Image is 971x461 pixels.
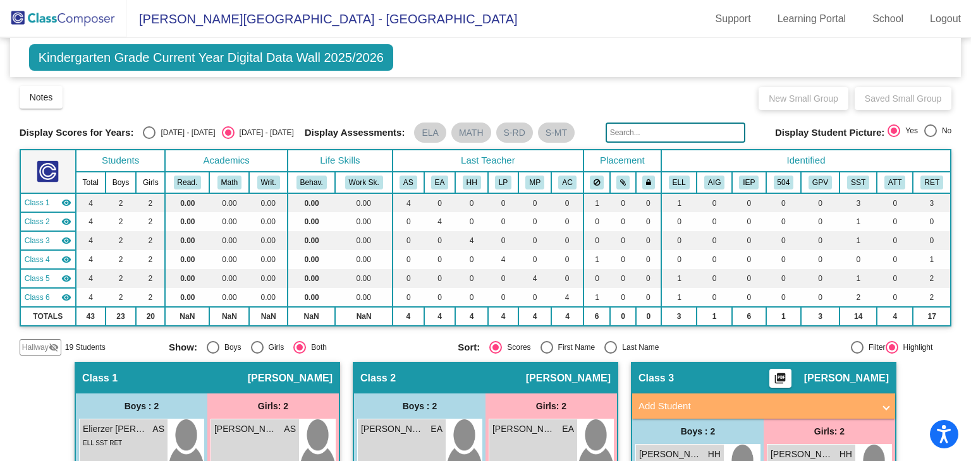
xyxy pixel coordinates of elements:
td: 4 [455,307,487,326]
td: 0 [636,250,661,269]
td: 0 [766,250,801,269]
button: Notes [20,86,63,109]
td: NaN [335,307,393,326]
td: 0 [455,288,487,307]
td: 0 [455,212,487,231]
td: 0 [697,231,732,250]
td: 0 [913,231,951,250]
div: No [937,125,951,136]
td: 0.00 [209,250,249,269]
th: Previously Retained or Being Retained [913,172,951,193]
td: 17 [913,307,951,326]
span: Sort: [458,342,480,353]
td: 4 [424,212,456,231]
td: 0 [636,193,661,212]
td: 0.00 [249,193,287,212]
td: 0 [610,212,636,231]
button: AS [400,176,417,189]
mat-icon: visibility [61,273,71,284]
td: 0 [877,231,913,250]
button: ELL [669,176,690,189]
td: 0 [877,288,913,307]
button: LP [495,176,511,189]
th: Alana Copeland [551,172,583,193]
td: 20 [136,307,165,326]
th: Last Teacher [393,150,583,172]
td: 2 [106,269,137,288]
td: 0 [732,212,766,231]
div: Girls: 2 [764,419,895,444]
div: [DATE] - [DATE] [235,127,294,138]
mat-icon: picture_as_pdf [773,372,788,390]
td: 0 [424,250,456,269]
td: 0 [661,250,697,269]
td: 2 [840,288,877,307]
span: Elierzer [PERSON_NAME] [83,422,146,436]
mat-icon: visibility [61,292,71,302]
td: 0.00 [249,212,287,231]
span: EA [562,422,574,436]
td: 0.00 [249,288,287,307]
td: 0 [551,250,583,269]
td: 0 [551,212,583,231]
td: 0.00 [335,193,393,212]
td: 0 [877,212,913,231]
td: 0.00 [288,193,335,212]
td: 0 [583,269,610,288]
td: 0 [518,212,551,231]
td: 0 [661,212,697,231]
button: Print Students Details [769,369,791,388]
td: 2 [136,269,165,288]
div: Boys : 2 [632,419,764,444]
td: 0 [732,193,766,212]
a: Logout [920,9,971,29]
td: 0 [455,193,487,212]
span: Display Student Picture: [775,127,884,138]
th: Keep with students [610,172,636,193]
span: EA [431,422,443,436]
td: 0 [424,231,456,250]
td: 4 [877,307,913,326]
td: 0 [766,193,801,212]
td: 0 [424,288,456,307]
span: [PERSON_NAME] [526,372,611,385]
span: Class 3 [638,372,674,385]
td: 0 [801,288,840,307]
a: School [862,9,913,29]
th: Total [76,172,106,193]
td: 3 [661,307,697,326]
td: 1 [661,288,697,307]
button: EA [431,176,449,189]
mat-chip: S-MT [538,123,575,143]
td: 4 [551,288,583,307]
div: Boys [219,342,241,353]
div: Last Name [617,342,659,353]
button: GPV [809,176,832,189]
th: Keep with teacher [636,172,661,193]
th: Madison Pierpoint [518,172,551,193]
span: Class 2 [360,372,396,385]
button: Math [217,176,241,189]
td: 3 [840,193,877,212]
td: NaN [249,307,287,326]
td: 4 [455,231,487,250]
td: 0 [393,231,424,250]
td: 0 [732,250,766,269]
td: 0 [424,193,456,212]
th: Academics [165,150,287,172]
th: English Language Learner [661,172,697,193]
td: 0 [551,231,583,250]
td: 2 [913,288,951,307]
td: 0.00 [209,231,249,250]
div: Filter [864,342,886,353]
span: [PERSON_NAME] [PERSON_NAME] [492,422,556,436]
td: 0.00 [288,231,335,250]
td: 14 [840,307,877,326]
td: 0.00 [335,250,393,269]
td: 0 [610,193,636,212]
td: 0 [518,231,551,250]
div: Girls [264,342,284,353]
td: 4 [76,288,106,307]
span: [PERSON_NAME][GEOGRAPHIC_DATA] - [GEOGRAPHIC_DATA] [126,9,518,29]
td: 1 [661,193,697,212]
